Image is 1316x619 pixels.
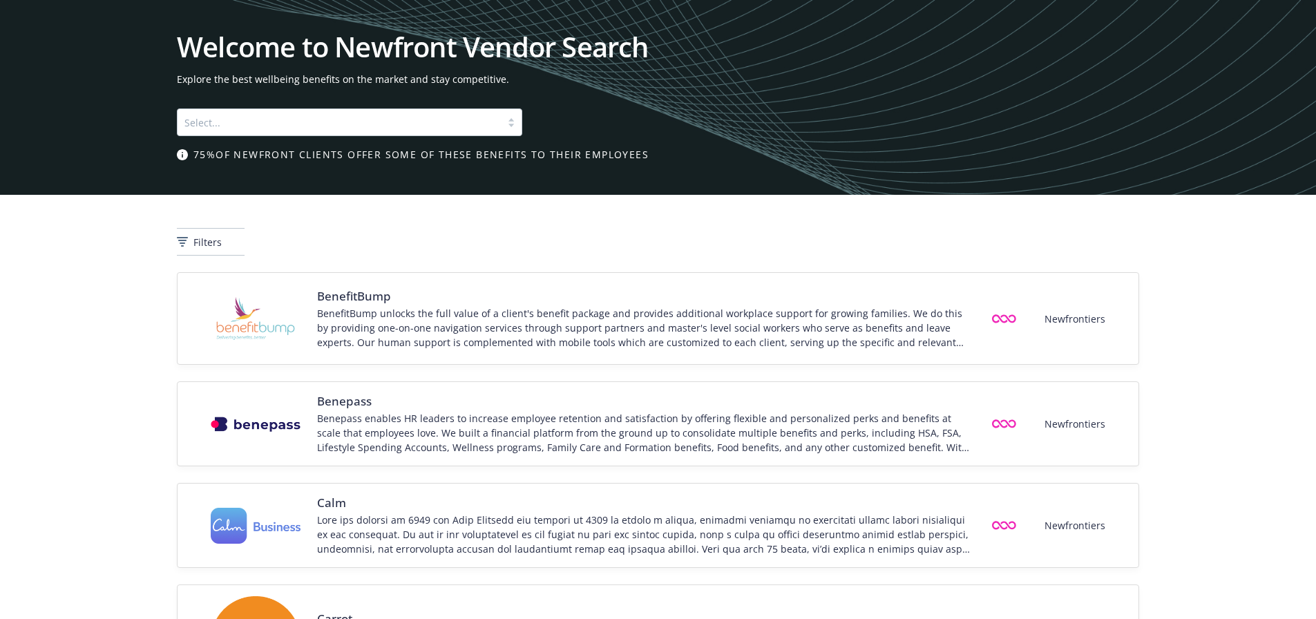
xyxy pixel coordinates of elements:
[1045,417,1105,431] span: Newfrontiers
[1045,312,1105,326] span: Newfrontiers
[211,284,301,353] img: Vendor logo for BenefitBump
[177,72,1139,86] span: Explore the best wellbeing benefits on the market and stay competitive.
[317,513,972,556] div: Lore ips dolorsi am 6949 con Adip Elitsedd eiu tempori ut 4309 la etdolo m aliqua, enimadmi venia...
[211,417,301,432] img: Vendor logo for Benepass
[317,306,972,350] div: BenefitBump unlocks the full value of a client's benefit package and provides additional workplac...
[317,288,972,305] span: BenefitBump
[193,235,222,249] span: Filters
[1045,518,1105,533] span: Newfrontiers
[211,508,301,544] img: Vendor logo for Calm
[177,228,245,256] button: Filters
[317,495,972,511] span: Calm
[317,411,972,455] div: Benepass enables HR leaders to increase employee retention and satisfaction by offering flexible ...
[317,393,972,410] span: Benepass
[193,147,649,162] span: 75% of Newfront clients offer some of these benefits to their employees
[177,33,1139,61] h1: Welcome to Newfront Vendor Search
